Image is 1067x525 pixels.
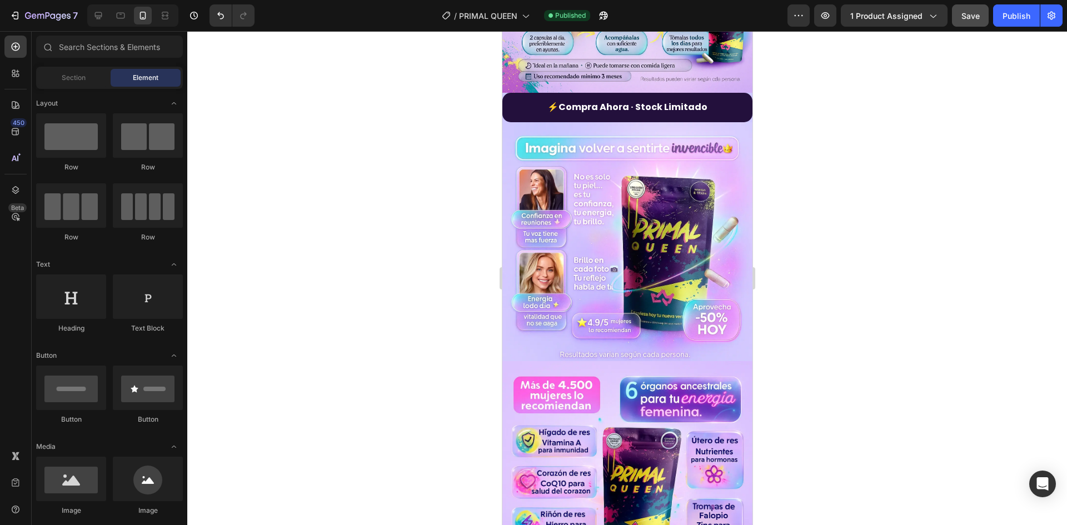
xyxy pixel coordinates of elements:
[952,4,989,27] button: Save
[36,323,106,333] div: Heading
[36,414,106,424] div: Button
[36,232,106,242] div: Row
[113,232,183,242] div: Row
[4,4,83,27] button: 7
[11,118,27,127] div: 450
[62,73,86,83] span: Section
[133,73,158,83] span: Element
[165,347,183,364] span: Toggle open
[113,162,183,172] div: Row
[502,31,752,525] iframe: Design area
[210,4,255,27] div: Undo/Redo
[165,438,183,456] span: Toggle open
[1003,10,1030,22] div: Publish
[993,4,1040,27] button: Publish
[36,259,50,269] span: Text
[850,10,923,22] span: 1 product assigned
[113,506,183,516] div: Image
[113,323,183,333] div: Text Block
[555,11,586,21] span: Published
[165,94,183,112] span: Toggle open
[113,414,183,424] div: Button
[73,9,78,22] p: 7
[36,351,57,361] span: Button
[454,10,457,22] span: /
[841,4,948,27] button: 1 product assigned
[36,36,183,58] input: Search Sections & Elements
[36,162,106,172] div: Row
[36,98,58,108] span: Layout
[8,203,27,212] div: Beta
[165,256,183,273] span: Toggle open
[36,442,56,452] span: Media
[36,506,106,516] div: Image
[459,10,517,22] span: PRIMAL QUEEN
[961,11,980,21] span: Save
[1029,471,1056,497] div: Open Intercom Messenger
